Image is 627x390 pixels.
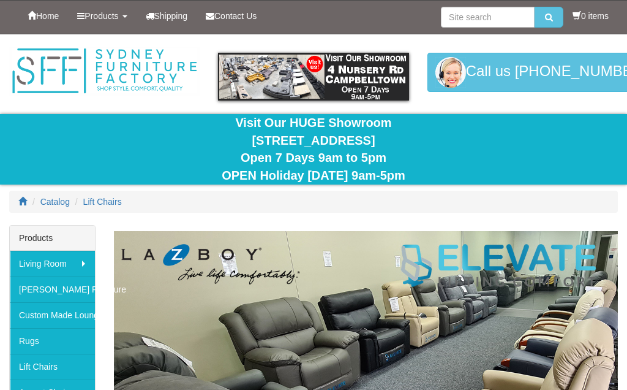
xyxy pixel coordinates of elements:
[214,11,257,21] span: Contact Us
[441,7,535,28] input: Site search
[10,277,95,302] a: [PERSON_NAME] Furniture
[84,11,118,21] span: Products
[10,251,95,277] a: Living Room
[10,328,95,354] a: Rugs
[36,11,59,21] span: Home
[9,114,618,184] div: Visit Our HUGE Showroom [STREET_ADDRESS] Open 7 Days 9am to 5pm OPEN Holiday [DATE] 9am-5pm
[137,1,197,31] a: Shipping
[154,11,188,21] span: Shipping
[10,226,95,251] div: Products
[18,1,68,31] a: Home
[10,354,95,380] a: Lift Chairs
[9,47,200,96] img: Sydney Furniture Factory
[40,197,70,207] a: Catalog
[68,1,136,31] a: Products
[83,197,122,207] a: Lift Chairs
[197,1,266,31] a: Contact Us
[10,302,95,328] a: Custom Made Lounges
[573,10,609,22] li: 0 items
[218,53,408,101] img: showroom.gif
